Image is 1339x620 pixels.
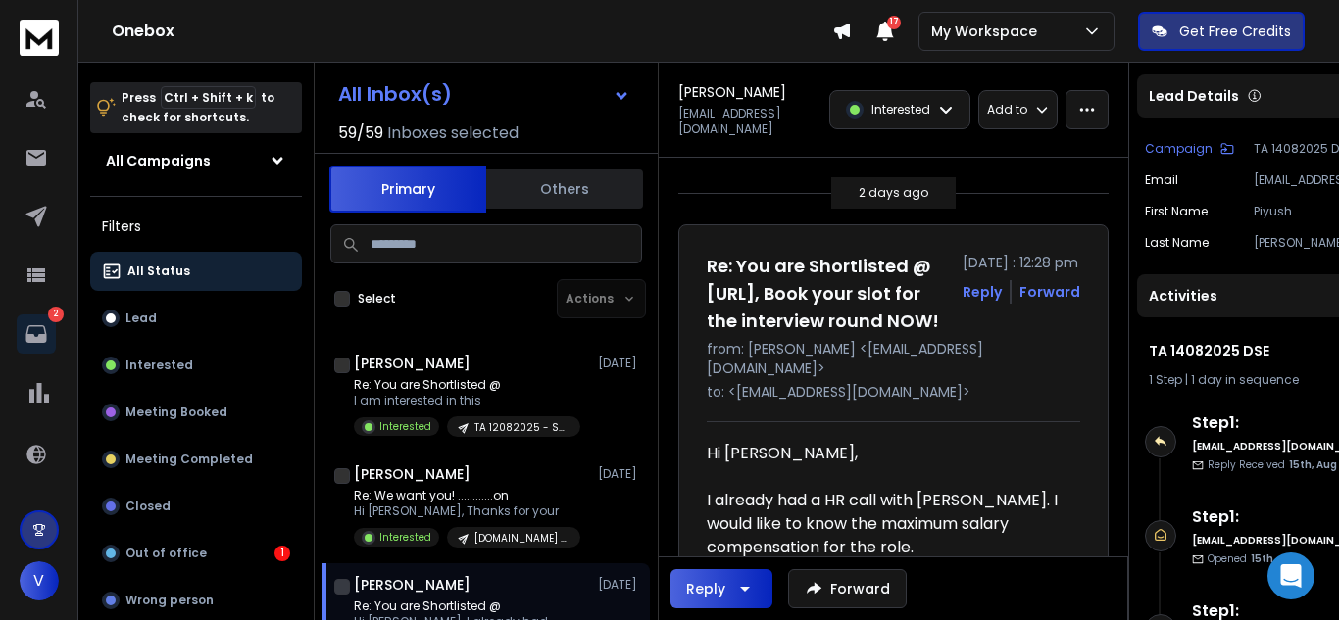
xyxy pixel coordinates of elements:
[354,598,572,614] p: Re: You are Shortlisted @
[90,252,302,291] button: All Status
[1145,141,1234,157] button: Campaign
[90,346,302,385] button: Interested
[871,102,930,118] p: Interested
[90,141,302,180] button: All Campaigns
[788,569,907,608] button: Forward
[1149,86,1239,106] p: Lead Details
[1208,457,1337,472] p: Reply Received
[354,354,471,373] h1: [PERSON_NAME]
[322,74,646,114] button: All Inbox(s)
[106,151,211,170] h1: All Campaigns
[1145,141,1213,157] p: Campaign
[354,393,580,408] p: I am interested in this
[1191,371,1299,388] span: 1 day in sequence
[354,575,471,595] h1: [PERSON_NAME]
[1251,551,1299,566] span: 15th, Aug
[678,106,818,137] p: [EMAIL_ADDRESS][DOMAIN_NAME]
[90,581,302,620] button: Wrong person
[474,420,569,435] p: TA 12082025 - SE/DSE XI
[1289,457,1337,472] span: 15th, Aug
[707,253,951,335] h1: Re: You are Shortlisted @ [URL], Book your slot for the interview round NOW!
[354,377,580,393] p: Re: You are Shortlisted @
[598,356,642,371] p: [DATE]
[859,185,928,201] p: 2 days ago
[486,167,643,211] button: Others
[90,487,302,526] button: Closed
[598,577,642,593] p: [DATE]
[707,382,1080,402] p: to: <[EMAIL_ADDRESS][DOMAIN_NAME]>
[20,20,59,56] img: logo
[707,339,1080,378] p: from: [PERSON_NAME] <[EMAIL_ADDRESS][DOMAIN_NAME]>
[274,546,290,561] div: 1
[17,314,56,354] a: 2
[963,282,1002,302] button: Reply
[125,405,227,420] p: Meeting Booked
[1145,172,1178,188] p: Email
[48,307,64,322] p: 2
[678,82,786,102] h1: [PERSON_NAME]
[125,546,207,561] p: Out of office
[338,121,383,145] span: 59 / 59
[161,86,256,109] span: Ctrl + Shift + k
[686,579,725,598] div: Reply
[125,310,157,326] p: Lead
[1267,552,1314,599] div: Open Intercom Messenger
[670,569,772,608] button: Reply
[354,488,580,503] p: Re: We want you! ............on
[963,253,1080,272] p: [DATE] : 12:28 pm
[338,84,452,104] h1: All Inbox(s)
[987,102,1027,118] p: Add to
[379,419,431,434] p: Interested
[90,440,302,479] button: Meeting Completed
[354,464,471,484] h1: [PERSON_NAME]
[329,166,486,213] button: Primary
[354,503,580,519] p: Hi [PERSON_NAME], Thanks for your
[112,20,832,43] h1: Onebox
[1019,282,1080,302] div: Forward
[598,466,642,482] p: [DATE]
[90,393,302,432] button: Meeting Booked
[127,263,190,279] p: All Status
[358,291,396,307] label: Select
[20,561,59,600] button: V
[387,121,519,145] h3: Inboxes selected
[379,530,431,545] p: Interested
[125,452,253,467] p: Meeting Completed
[1149,371,1182,388] span: 1 Step
[90,299,302,338] button: Lead
[125,358,193,373] p: Interested
[1208,551,1299,566] p: Opened
[125,593,214,608] p: Wrong person
[474,531,569,546] p: [DOMAIN_NAME] Podcast - Lets Make it happen 11082025
[1145,235,1209,251] p: Last Name
[931,22,1045,41] p: My Workspace
[707,489,1065,559] div: I already had a HR call with [PERSON_NAME]. I would like to know the maximum salary compensation ...
[1138,12,1305,51] button: Get Free Credits
[1179,22,1291,41] p: Get Free Credits
[887,16,901,29] span: 17
[90,534,302,573] button: Out of office1
[122,88,274,127] p: Press to check for shortcuts.
[125,499,171,514] p: Closed
[90,213,302,240] h3: Filters
[1145,204,1208,219] p: First Name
